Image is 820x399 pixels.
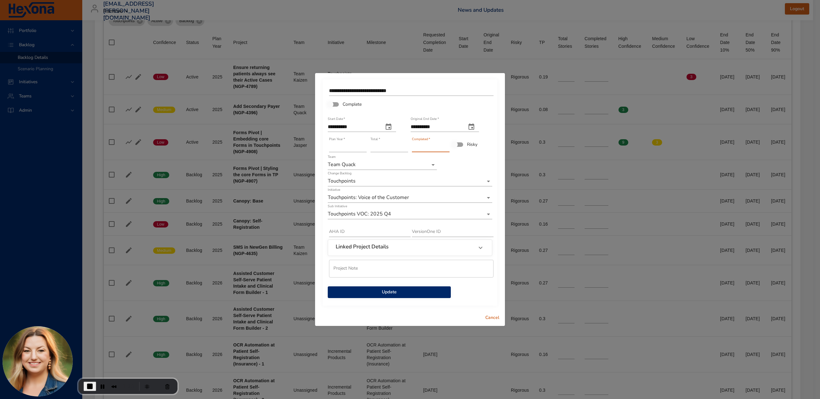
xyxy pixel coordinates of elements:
button: original end date [464,119,479,134]
label: Completed [412,137,430,141]
label: Plan Year [329,137,345,141]
div: Linked Project Details [328,240,492,256]
span: Cancel [485,314,500,322]
button: start date [381,119,396,134]
span: Update [333,288,446,296]
div: Touchpoints [328,176,492,186]
span: Complete [343,101,362,108]
div: Touchpoints: Voice of the Customer [328,193,492,203]
label: Sub Initiative [328,204,347,208]
label: Start Date [328,117,345,121]
button: Update [328,286,451,298]
h6: Linked Project Details [336,244,388,250]
span: Risky [467,141,477,148]
div: Touchpoints VOC: 2025 Q4 [328,209,492,219]
div: Team Quack [328,160,437,170]
label: Total [370,137,380,141]
label: Initiative [328,188,340,191]
label: Change Backlog [328,171,351,175]
label: Original End Date [411,117,439,121]
label: Team [328,155,336,159]
button: Cancel [482,312,502,324]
